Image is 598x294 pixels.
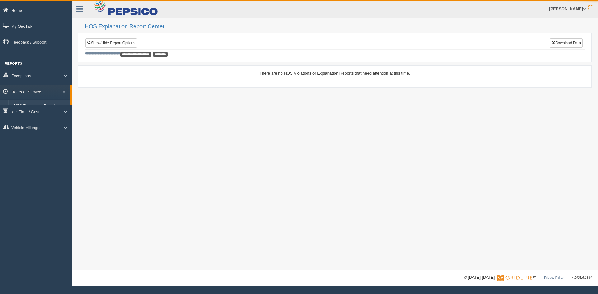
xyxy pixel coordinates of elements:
[85,70,585,76] div: There are no HOS Violations or Explanation Reports that need attention at this time.
[544,276,563,279] a: Privacy Policy
[550,38,583,48] button: Download Data
[464,274,592,281] div: © [DATE]-[DATE] - ™
[85,24,592,30] h2: HOS Explanation Report Center
[11,100,70,112] a: HOS Explanation Reports
[85,38,137,48] a: Show/Hide Report Options
[497,275,532,281] img: Gridline
[572,276,592,279] span: v. 2025.6.2844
